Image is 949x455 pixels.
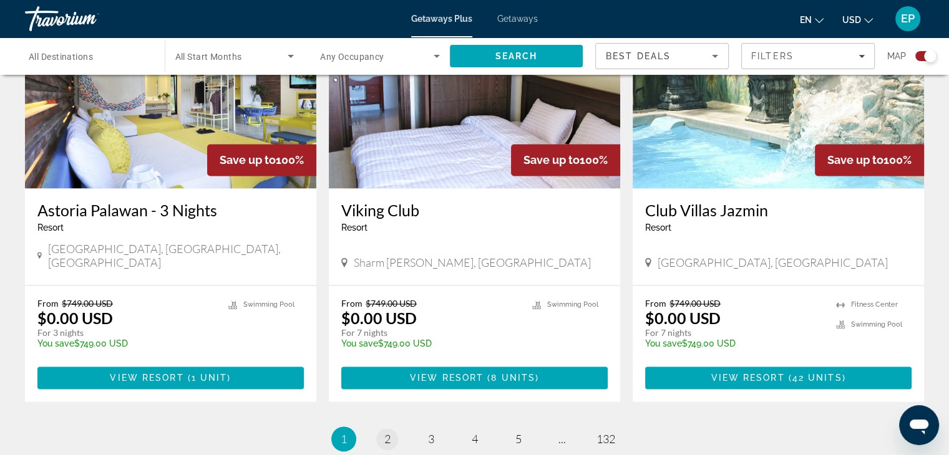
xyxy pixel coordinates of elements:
span: 2 [384,432,391,446]
button: Change currency [842,11,873,29]
button: View Resort(1 unit) [37,366,304,389]
span: Swimming Pool [243,300,294,309]
div: 100% [815,144,924,176]
p: $749.00 USD [645,338,824,348]
span: From [37,298,59,309]
a: Getaways [497,14,538,24]
span: Resort [37,223,64,232]
a: Club Villas Jazmin [645,201,912,219]
span: Resort [645,223,671,232]
span: You save [37,338,74,348]
span: Fitness Center [851,300,898,309]
span: Map [887,47,906,65]
span: en [800,15,812,25]
div: 100% [511,144,620,176]
button: Search [450,45,583,67]
button: Change language [800,11,824,29]
span: Swimming Pool [547,300,598,309]
span: All Start Months [175,52,242,62]
p: For 7 nights [341,327,520,338]
span: 1 unit [192,373,228,383]
p: For 3 nights [37,327,216,338]
span: Search [495,51,537,61]
mat-select: Sort by [606,49,718,64]
span: Sharm [PERSON_NAME], [GEOGRAPHIC_DATA] [354,256,591,269]
button: Filters [741,43,875,69]
button: User Menu [892,6,924,32]
a: Getaways Plus [411,14,472,24]
p: $0.00 USD [645,309,721,327]
span: You save [341,338,378,348]
span: Swimming Pool [851,320,902,328]
span: 8 units [491,373,535,383]
span: 42 units [792,373,842,383]
span: $749.00 USD [366,298,417,309]
span: 5 [515,432,522,446]
span: From [645,298,666,309]
span: ( ) [484,373,539,383]
p: $0.00 USD [341,309,417,327]
span: $749.00 USD [62,298,113,309]
span: View Resort [711,373,784,383]
span: Resort [341,223,367,232]
span: All Destinations [29,52,93,62]
span: 132 [596,432,615,446]
span: View Resort [110,373,183,383]
a: Viking Club [341,201,608,219]
nav: Pagination [25,426,924,451]
span: ... [558,432,566,446]
span: Best Deals [606,51,671,61]
span: 1 [341,432,347,446]
p: For 7 nights [645,327,824,338]
span: $749.00 USD [669,298,721,309]
span: You save [645,338,682,348]
span: 4 [472,432,478,446]
a: Astoria Palawan - 3 Nights [37,201,304,219]
p: $749.00 USD [341,338,520,348]
span: Save up to [220,153,276,166]
input: Select destination [29,49,148,64]
p: $0.00 USD [37,309,113,327]
span: ( ) [184,373,231,383]
iframe: Button to launch messaging window [899,405,939,445]
span: [GEOGRAPHIC_DATA], [GEOGRAPHIC_DATA] [658,256,888,269]
span: USD [842,15,861,25]
span: Any Occupancy [320,52,384,62]
a: Travorium [25,2,150,35]
span: Save up to [827,153,883,166]
span: Save up to [523,153,580,166]
span: [GEOGRAPHIC_DATA], [GEOGRAPHIC_DATA], [GEOGRAPHIC_DATA] [48,242,304,269]
span: View Resort [410,373,484,383]
span: From [341,298,363,309]
p: $749.00 USD [37,338,216,348]
span: 3 [428,432,434,446]
button: View Resort(8 units) [341,366,608,389]
div: 100% [207,144,316,176]
span: EP [901,12,915,25]
span: Filters [751,51,794,61]
span: ( ) [784,373,845,383]
button: View Resort(42 units) [645,366,912,389]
